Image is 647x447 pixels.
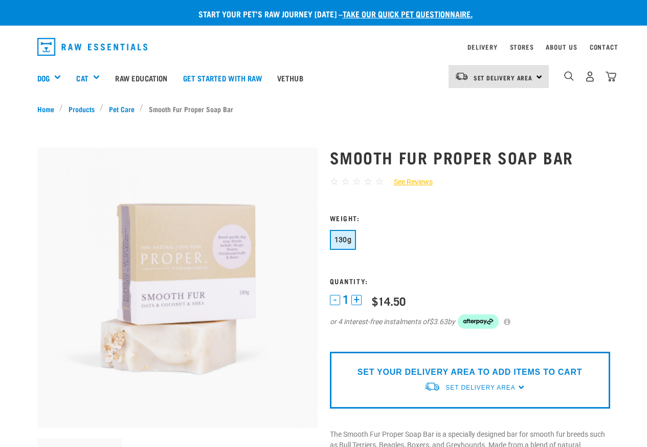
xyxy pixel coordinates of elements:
[358,366,582,378] p: SET YOUR DELIVERY AREA TO ADD ITEMS TO CART
[76,72,88,84] a: Cat
[384,177,433,187] a: See Reviews
[510,45,534,49] a: Stores
[429,316,448,327] span: $3.63
[334,236,352,244] span: 130g
[330,314,610,329] div: or 4 interest-free instalments of by
[103,103,140,114] a: Pet Care
[343,11,473,16] a: take our quick pet questionnaire.
[372,294,406,307] div: $14.50
[546,45,577,49] a: About Us
[37,103,610,114] nav: breadcrumbs
[330,295,340,305] button: -
[375,176,384,187] span: ☆
[585,71,595,82] img: user.png
[330,214,610,222] h3: Weight:
[474,76,533,79] span: Set Delivery Area
[37,38,148,56] img: Raw Essentials Logo
[37,72,50,84] a: Dog
[270,57,311,98] a: Vethub
[330,230,356,250] button: 130g
[467,45,497,49] a: Delivery
[29,34,618,60] nav: dropdown navigation
[352,176,361,187] span: ☆
[343,294,349,305] span: 1
[458,314,499,329] img: Afterpay
[364,176,372,187] span: ☆
[330,277,610,285] h3: Quantity:
[424,381,440,392] img: van-moving.png
[351,295,362,305] button: +
[330,176,339,187] span: ☆
[341,176,350,187] span: ☆
[564,71,574,81] img: home-icon-1@2x.png
[590,45,618,49] a: Contact
[37,147,318,428] img: Smooth fur soap
[445,384,515,391] span: Set Delivery Area
[107,57,175,98] a: Raw Education
[37,103,60,114] a: Home
[455,72,468,81] img: van-moving.png
[606,71,616,82] img: home-icon@2x.png
[63,103,100,114] a: Products
[330,148,610,166] h1: Smooth Fur Proper Soap Bar
[175,57,270,98] a: Get started with Raw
